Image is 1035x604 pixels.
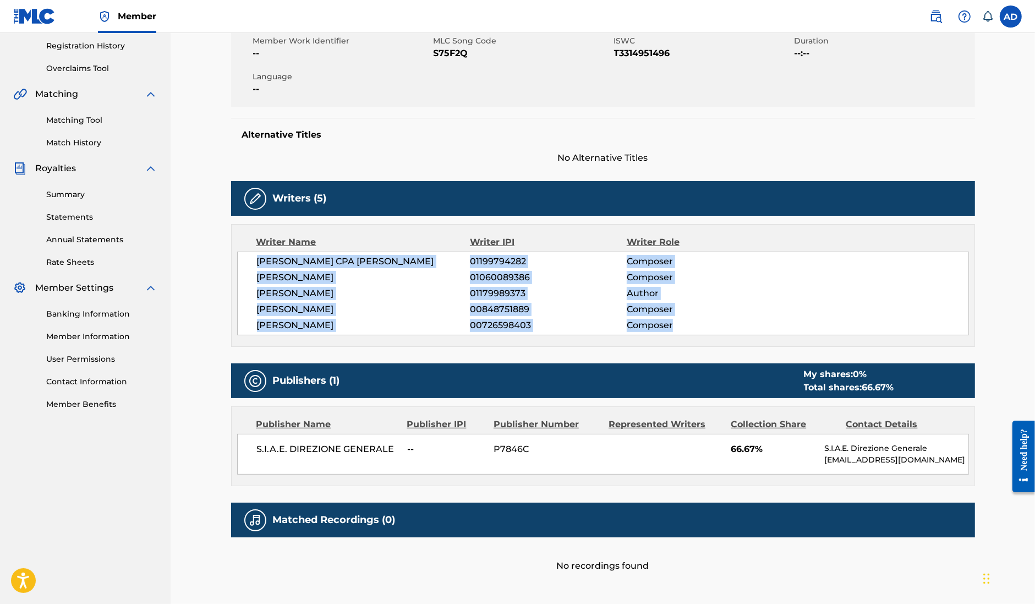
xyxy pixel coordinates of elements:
[982,11,993,22] div: Notifications
[731,443,816,456] span: 66.67%
[614,35,792,47] span: ISWC
[804,381,894,394] div: Total shares:
[824,454,968,466] p: [EMAIL_ADDRESS][DOMAIN_NAME]
[46,308,157,320] a: Banking Information
[144,88,157,101] img: expand
[242,129,964,140] h5: Alternative Titles
[804,368,894,381] div: My shares:
[627,271,769,284] span: Composer
[253,83,431,96] span: --
[470,303,626,316] span: 00848751889
[249,374,262,388] img: Publishers
[256,418,399,431] div: Publisher Name
[35,162,76,175] span: Royalties
[257,319,470,332] span: [PERSON_NAME]
[46,63,157,74] a: Overclaims Tool
[407,418,485,431] div: Publisher IPI
[46,234,157,246] a: Annual Statements
[470,271,626,284] span: 01060089386
[35,281,113,295] span: Member Settings
[257,443,399,456] span: S.I.A.E. DIREZIONE GENERALE
[954,6,976,28] div: Help
[1004,412,1035,500] iframe: Resource Center
[35,88,78,101] span: Matching
[231,151,975,165] span: No Alternative Titles
[144,162,157,175] img: expand
[824,443,968,454] p: S.I.A.E. Direzione Generale
[231,537,975,573] div: No recordings found
[958,10,971,23] img: help
[118,10,156,23] span: Member
[253,47,431,60] span: --
[13,88,27,101] img: Matching
[256,236,470,249] div: Writer Name
[46,137,157,149] a: Match History
[470,287,626,300] span: 01179989373
[46,115,157,126] a: Matching Tool
[46,257,157,268] a: Rate Sheets
[627,236,769,249] div: Writer Role
[795,47,972,60] span: --:--
[253,71,431,83] span: Language
[609,418,722,431] div: Represented Writers
[614,47,792,60] span: T3314951496
[627,287,769,300] span: Author
[627,255,769,268] span: Composer
[98,10,111,23] img: Top Rightsholder
[470,255,626,268] span: 01199794282
[434,35,611,47] span: MLC Song Code
[853,369,867,379] span: 0 %
[494,418,600,431] div: Publisher Number
[46,399,157,410] a: Member Benefits
[407,443,485,456] span: --
[434,47,611,60] span: S75F2Q
[257,287,470,300] span: [PERSON_NAME]
[494,443,600,456] span: P7846C
[46,40,157,52] a: Registration History
[925,6,947,28] a: Public Search
[273,374,340,387] h5: Publishers (1)
[627,319,769,332] span: Composer
[470,319,626,332] span: 00726598403
[257,303,470,316] span: [PERSON_NAME]
[980,551,1035,604] iframe: Chat Widget
[46,353,157,365] a: User Permissions
[13,162,26,175] img: Royalties
[273,192,327,205] h5: Writers (5)
[470,236,627,249] div: Writer IPI
[257,255,470,268] span: [PERSON_NAME] CPA [PERSON_NAME]
[144,281,157,295] img: expand
[46,211,157,223] a: Statements
[983,562,990,595] div: Trascina
[1000,6,1022,28] div: User Menu
[13,8,56,24] img: MLC Logo
[13,281,26,295] img: Member Settings
[795,35,972,47] span: Duration
[862,382,894,393] span: 66.67 %
[46,376,157,388] a: Contact Information
[627,303,769,316] span: Composer
[249,192,262,205] img: Writers
[46,331,157,342] a: Member Information
[46,189,157,200] a: Summary
[731,418,837,431] div: Collection Share
[253,35,431,47] span: Member Work Identifier
[929,10,943,23] img: search
[249,514,262,527] img: Matched Recordings
[273,514,396,526] h5: Matched Recordings (0)
[846,418,953,431] div: Contact Details
[257,271,470,284] span: [PERSON_NAME]
[980,551,1035,604] div: Widget chat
